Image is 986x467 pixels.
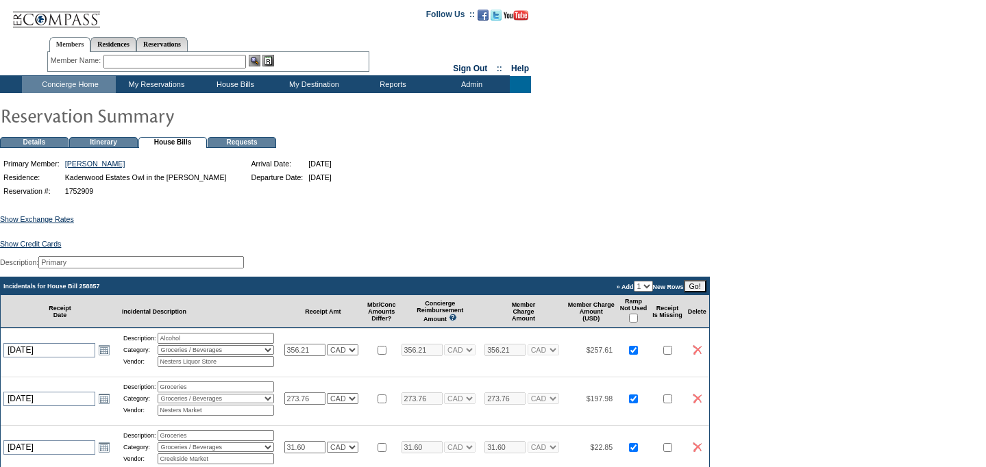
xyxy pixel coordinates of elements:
td: Description: [123,333,156,344]
a: [PERSON_NAME] [65,160,125,168]
td: Primary Member: [1,157,62,170]
img: Subscribe to our YouTube Channel [504,10,528,21]
a: Follow us on Twitter [491,14,502,22]
td: Receipt Amt [282,295,365,328]
a: Reservations [136,37,188,51]
td: Concierge Reimbursement Amount [399,295,482,328]
td: Departure Date: [249,171,305,184]
td: Reservation #: [1,185,62,197]
td: Incidental Description [119,295,282,328]
td: Concierge Home [22,76,116,93]
td: Description: [123,430,156,441]
a: Open the calendar popup. [97,440,112,455]
td: Arrival Date: [249,157,305,170]
input: Go! [684,280,706,292]
img: questionMark_lightBlue.gif [449,314,457,321]
td: Description: [123,381,156,392]
td: Requests [208,137,276,148]
div: Member Name: [51,55,103,66]
td: House Bills [138,137,207,148]
td: Vendor: [123,453,156,464]
td: Residence: [1,171,62,184]
img: icon_delete2.gif [693,442,702,452]
img: Reservations [262,55,274,66]
td: House Bills [195,76,273,93]
td: [DATE] [306,157,334,170]
td: Itinerary [69,137,138,148]
td: My Reservations [116,76,195,93]
td: Delete [685,295,709,328]
span: $197.98 [587,394,613,403]
td: 1752909 [63,185,229,197]
td: Ramp Not Used [617,295,650,328]
td: Mbr/Conc Amounts Differ? [365,295,399,328]
a: Subscribe to our YouTube Channel [504,14,528,22]
img: icon_delete2.gif [693,394,702,403]
td: Member Charge Amount [482,295,565,328]
td: My Destination [273,76,352,93]
td: Follow Us :: [426,8,475,25]
span: $22.85 [591,443,613,451]
td: Admin [431,76,510,93]
a: Open the calendar popup. [97,391,112,406]
a: Members [49,37,91,52]
img: Follow us on Twitter [491,10,502,21]
td: Member Charge Amount (USD) [565,295,617,328]
td: Kadenwood Estates Owl in the [PERSON_NAME] [63,171,229,184]
span: $257.61 [587,346,613,354]
td: Vendor: [123,405,156,416]
td: Receipt Date [1,295,119,328]
td: Receipt Is Missing [650,295,685,328]
td: Category: [123,345,156,355]
a: Residences [90,37,136,51]
td: Reports [352,76,431,93]
img: Become our fan on Facebook [478,10,489,21]
td: » Add New Rows [399,277,709,295]
td: Vendor: [123,356,156,367]
td: Category: [123,442,156,452]
img: icon_delete2.gif [693,345,702,355]
span: :: [497,64,502,73]
td: Category: [123,394,156,403]
td: Incidentals for House Bill 258857 [1,277,399,295]
a: Become our fan on Facebook [478,14,489,22]
td: [DATE] [306,171,334,184]
img: View [249,55,260,66]
a: Sign Out [453,64,487,73]
a: Help [511,64,529,73]
a: Open the calendar popup. [97,342,112,357]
